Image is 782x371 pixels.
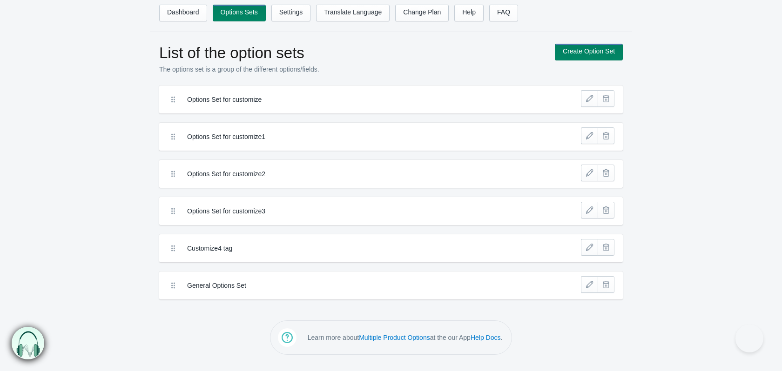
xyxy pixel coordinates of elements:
[316,5,390,21] a: Translate Language
[187,244,526,253] label: Customize4 tag
[555,44,623,60] a: Create Option Set
[159,5,207,21] a: Dashboard
[187,281,526,290] label: General Options Set
[471,334,501,341] a: Help Docs
[10,327,43,360] img: bxm.png
[489,5,518,21] a: FAQ
[271,5,311,21] a: Settings
[187,132,526,141] label: Options Set for customize1
[213,5,266,21] a: Options Sets
[187,169,526,179] label: Options Set for customize2
[159,65,546,74] p: The options set is a group of the different options/fields.
[187,206,526,216] label: Options Set for customize3
[735,325,763,352] iframe: Toggle Customer Support
[159,44,546,62] h1: List of the option sets
[454,5,484,21] a: Help
[308,333,503,342] p: Learn more about at the our App .
[395,5,449,21] a: Change Plan
[187,95,526,104] label: Options Set for customize
[359,334,430,341] a: Multiple Product Options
